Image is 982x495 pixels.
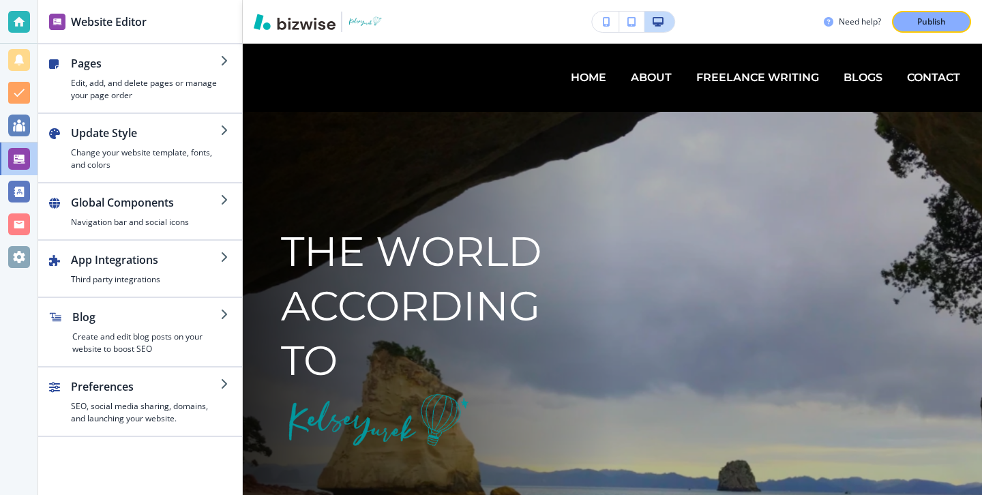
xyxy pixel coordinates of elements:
button: PreferencesSEO, social media sharing, domains, and launching your website. [38,367,242,436]
h2: Pages [71,55,220,72]
p: BLOGS [844,70,882,85]
button: PagesEdit, add, and delete pages or manage your page order [38,44,242,112]
h3: Need help? [839,16,881,28]
h4: Create and edit blog posts on your website to boost SEO [72,331,220,355]
h4: SEO, social media sharing, domains, and launching your website. [71,400,220,425]
img: 8e2edef6617e9fbd921615d93ecd4394.webp [281,387,486,459]
h2: Preferences [71,378,220,395]
button: Global ComponentsNavigation bar and social icons [38,183,242,239]
p: ABOUT [631,70,672,85]
button: Update StyleChange your website template, fonts, and colors [38,114,242,182]
h4: Change your website template, fonts, and colors [71,147,220,171]
h2: Update Style [71,125,220,141]
p: FREELANCE WRITING [696,70,819,85]
h2: Website Editor [71,14,147,30]
button: App IntegrationsThird party integrations [38,241,242,297]
h2: Blog [72,309,220,325]
p: THE WORLD ACCORDING TO [281,224,596,387]
p: HOME [571,70,606,85]
h2: App Integrations [71,252,220,268]
p: CONTACT [907,70,960,85]
p: Publish [917,16,946,28]
img: Your Logo [348,16,385,29]
button: Publish [892,11,971,33]
h4: Navigation bar and social icons [71,216,220,228]
button: BlogCreate and edit blog posts on your website to boost SEO [38,298,242,366]
h4: Third party integrations [71,273,220,286]
h4: Edit, add, and delete pages or manage your page order [71,77,220,102]
h2: Global Components [71,194,220,211]
img: Bizwise Logo [254,14,336,30]
img: editor icon [49,14,65,30]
